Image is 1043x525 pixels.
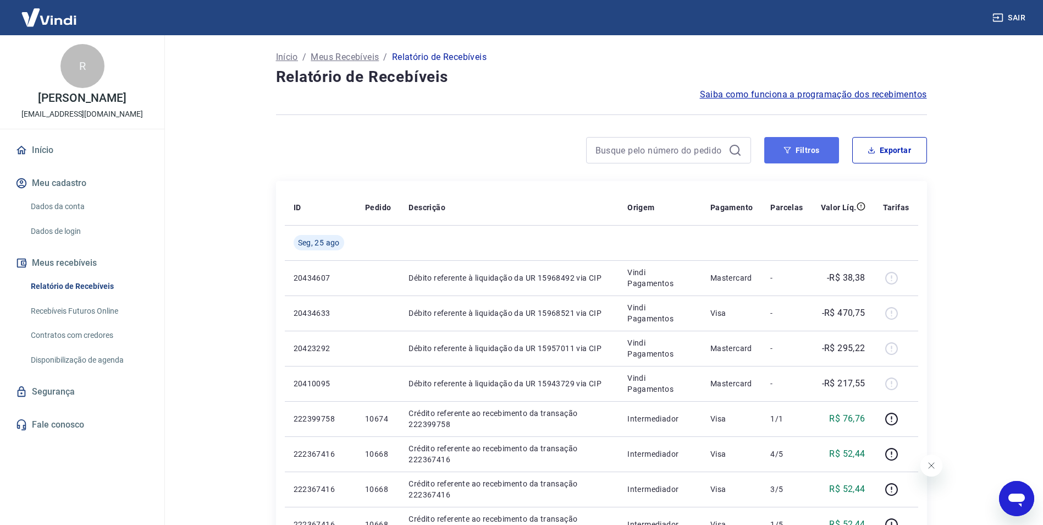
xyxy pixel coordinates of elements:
p: / [302,51,306,64]
p: 222399758 [294,413,347,424]
a: Meus Recebíveis [311,51,379,64]
p: 10668 [365,449,391,460]
a: Início [13,138,151,162]
p: Vindi Pagamentos [627,337,693,359]
a: Recebíveis Futuros Online [26,300,151,322]
a: Início [276,51,298,64]
p: Intermediador [627,413,693,424]
p: - [770,378,803,389]
button: Filtros [764,137,839,163]
iframe: Botão para abrir a janela de mensagens [999,481,1034,516]
a: Fale conosco [13,413,151,437]
a: Relatório de Recebíveis [26,275,151,298]
iframe: Fechar mensagem [920,455,942,477]
p: - [770,272,803,283]
a: Contratos com credores [26,324,151,347]
p: Visa [710,413,753,424]
button: Sair [990,8,1030,28]
a: Disponibilização de agenda [26,349,151,371]
div: R [60,44,104,88]
p: Visa [710,484,753,495]
p: 1/1 [770,413,803,424]
p: Débito referente à liquidação da UR 15968521 via CIP [409,308,610,319]
p: Débito referente à liquidação da UR 15957011 via CIP [409,343,610,354]
a: Segurança [13,380,151,404]
p: R$ 52,44 [829,483,865,496]
button: Exportar [852,137,927,163]
p: Mastercard [710,343,753,354]
p: 10674 [365,413,391,424]
p: Pedido [365,202,391,213]
p: [EMAIL_ADDRESS][DOMAIN_NAME] [21,108,143,120]
p: 20410095 [294,378,347,389]
p: -R$ 217,55 [822,377,865,390]
a: Dados da conta [26,195,151,218]
p: Débito referente à liquidação da UR 15943729 via CIP [409,378,610,389]
p: ID [294,202,301,213]
a: Dados de login [26,220,151,243]
p: R$ 52,44 [829,447,865,461]
p: R$ 76,76 [829,412,865,425]
p: Intermediador [627,449,693,460]
p: Mastercard [710,378,753,389]
p: / [383,51,387,64]
p: Crédito referente ao recebimento da transação 222399758 [409,408,610,430]
img: Vindi [13,1,85,34]
p: Intermediador [627,484,693,495]
p: -R$ 295,22 [822,342,865,355]
p: 20423292 [294,343,347,354]
p: Crédito referente ao recebimento da transação 222367416 [409,443,610,465]
h4: Relatório de Recebíveis [276,66,927,88]
p: Parcelas [770,202,803,213]
p: Débito referente à liquidação da UR 15968492 via CIP [409,272,610,283]
span: Seg, 25 ago [298,237,340,248]
p: 3/5 [770,484,803,495]
p: 4/5 [770,449,803,460]
p: Visa [710,308,753,319]
p: Visa [710,449,753,460]
p: -R$ 470,75 [822,307,865,320]
input: Busque pelo número do pedido [595,142,724,158]
p: Crédito referente ao recebimento da transação 222367416 [409,478,610,500]
p: 222367416 [294,484,347,495]
p: Vindi Pagamentos [627,302,693,324]
p: - [770,308,803,319]
p: Vindi Pagamentos [627,267,693,289]
button: Meus recebíveis [13,251,151,275]
p: 222367416 [294,449,347,460]
p: Tarifas [883,202,909,213]
p: 10668 [365,484,391,495]
p: Pagamento [710,202,753,213]
button: Meu cadastro [13,171,151,195]
p: Descrição [409,202,445,213]
p: Vindi Pagamentos [627,373,693,395]
p: 20434633 [294,308,347,319]
p: Relatório de Recebíveis [392,51,487,64]
p: -R$ 38,38 [827,271,865,285]
p: Mastercard [710,272,753,283]
p: 20434607 [294,272,347,283]
p: - [770,343,803,354]
p: [PERSON_NAME] [38,92,126,104]
span: Olá! Precisa de ajuda? [7,8,92,17]
a: Saiba como funciona a programação dos recebimentos [700,88,927,101]
p: Valor Líq. [821,202,857,213]
p: Origem [627,202,654,213]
